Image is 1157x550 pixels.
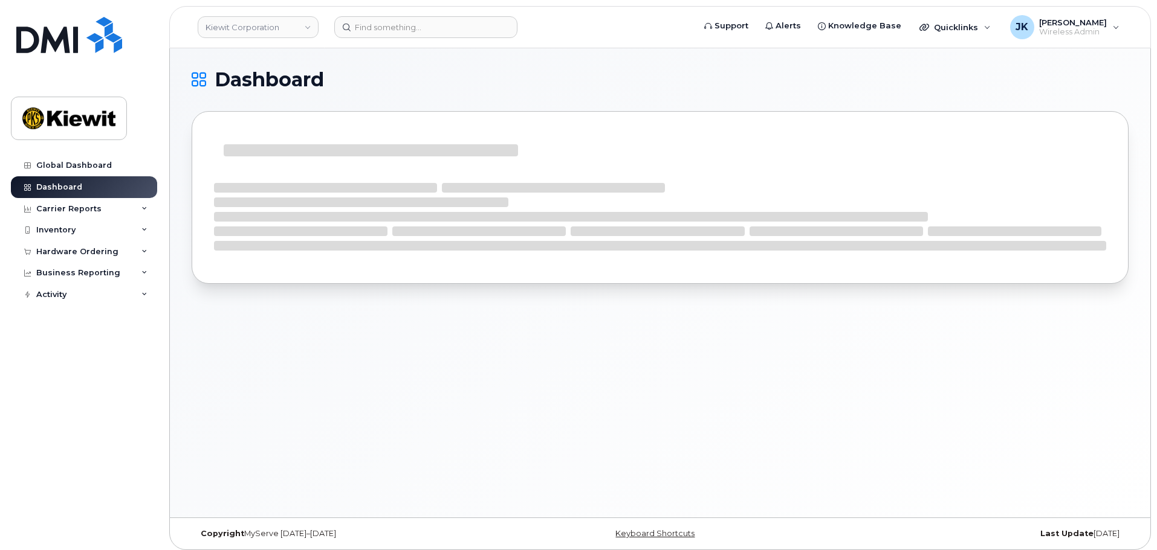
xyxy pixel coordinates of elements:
[1040,529,1094,538] strong: Last Update
[192,529,504,539] div: MyServe [DATE]–[DATE]
[215,71,324,89] span: Dashboard
[816,529,1129,539] div: [DATE]
[201,529,244,538] strong: Copyright
[615,529,695,538] a: Keyboard Shortcuts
